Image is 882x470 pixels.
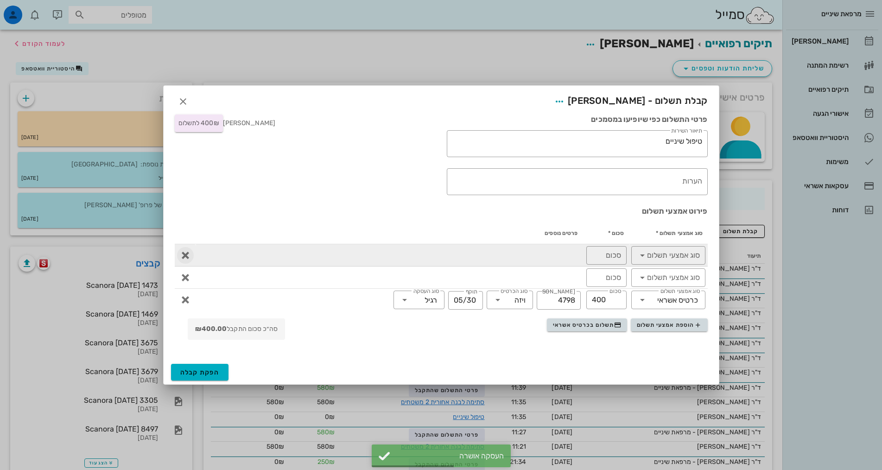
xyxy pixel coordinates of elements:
label: תיאור השירות [671,127,702,134]
div: סה״כ סכום התקבל [188,318,285,340]
span: קבלת תשלום - [PERSON_NAME] [551,93,708,110]
label: תוקף [465,288,477,295]
span: 400₪ לתשלום [178,119,219,127]
div: כרטיס אשראי [657,296,698,305]
button: הוספת אמצעי תשלום [631,318,707,331]
button: תשלום בכרטיס אשראי [547,318,627,331]
label: [PERSON_NAME]׳ כרטיס [542,288,575,295]
div: [PERSON_NAME] [175,114,275,136]
div: סוג הכרטיסויזה [487,291,533,309]
label: סוג הכרטיס [501,288,527,295]
button: הפקת קבלה [171,364,229,381]
h3: פירוט אמצעי תשלום [175,206,708,216]
h3: פרטי התשלום כפי שיופיעו במסמכים [447,114,708,125]
label: סוג אמצעי תשלום [660,288,700,295]
label: סכום [609,288,621,295]
div: העסקה אושרה [395,451,504,460]
div: סוג אמצעי תשלום [631,268,705,287]
span: הפקת קבלה [180,368,220,376]
div: ויזה [514,296,526,305]
div: רגיל [425,296,437,305]
span: תשלום בכרטיס אשראי [553,321,622,329]
div: סוג אמצעי תשלוםכרטיס אשראי [631,291,705,309]
strong: ₪400.00 [195,325,227,333]
th: סכום * [583,222,629,244]
div: סוג העסקהרגיל [393,291,444,309]
label: סוג העסקה [413,288,439,295]
th: סוג אמצעי תשלום * [629,222,708,244]
span: הוספת אמצעי תשלום [637,321,702,329]
div: סוג אמצעי תשלום [631,246,705,265]
th: פרטים נוספים [196,222,583,244]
